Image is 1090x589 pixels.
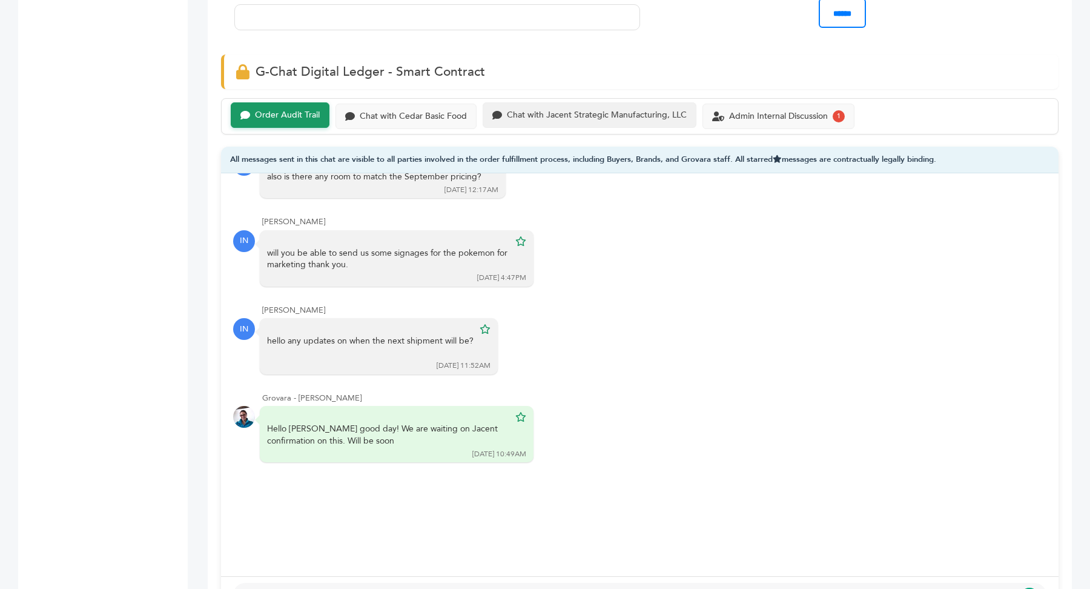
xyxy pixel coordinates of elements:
div: Chat with Cedar Basic Food [360,111,467,122]
div: IN [233,318,255,340]
div: Admin Internal Discussion [729,111,828,122]
div: All messages sent in this chat are visible to all parties involved in the order fulfillment proce... [221,147,1059,174]
div: Order Audit Trail [255,110,320,121]
div: 1 [833,110,845,122]
div: [DATE] 12:17AM [444,185,498,195]
div: [PERSON_NAME] [262,305,1046,316]
div: IN [233,230,255,252]
div: Hello [PERSON_NAME] good day! We are waiting on Jacent confirmation on this. Will be soon [267,423,509,447]
div: Grovara - [PERSON_NAME] [262,393,1046,404]
div: [DATE] 11:52AM [437,361,490,371]
div: [PERSON_NAME] [262,216,1046,227]
div: also is there any room to match the September pricing? [267,171,481,183]
div: [DATE] 10:49AM [472,449,526,459]
div: will you be able to send us some signages for the pokemon for marketing thank you. [267,247,509,271]
div: hello any updates on when the next shipment will be? [267,335,474,359]
div: [DATE] 4:47PM [477,273,526,283]
div: Chat with Jacent Strategic Manufacturing, LLC [507,110,687,121]
span: G-Chat Digital Ledger - Smart Contract [256,63,485,81]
